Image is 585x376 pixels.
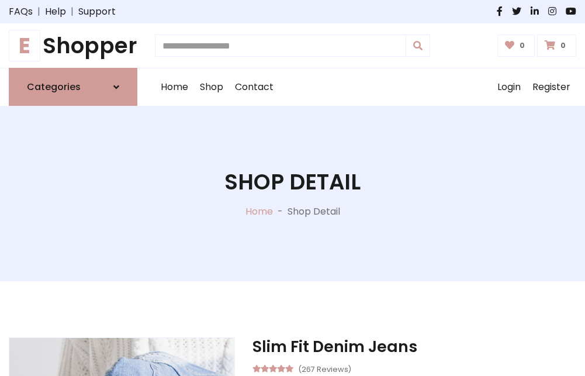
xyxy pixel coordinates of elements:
[27,81,81,92] h6: Categories
[155,68,194,106] a: Home
[558,40,569,51] span: 0
[66,5,78,19] span: |
[33,5,45,19] span: |
[9,33,137,58] a: EShopper
[9,5,33,19] a: FAQs
[245,205,273,218] a: Home
[224,169,361,195] h1: Shop Detail
[491,68,527,106] a: Login
[78,5,116,19] a: Support
[194,68,229,106] a: Shop
[497,35,535,57] a: 0
[9,30,40,61] span: E
[9,68,137,106] a: Categories
[537,35,576,57] a: 0
[9,33,137,58] h1: Shopper
[298,361,351,375] small: (267 Reviews)
[517,40,528,51] span: 0
[288,205,340,219] p: Shop Detail
[527,68,576,106] a: Register
[252,337,576,356] h3: Slim Fit Denim Jeans
[273,205,288,219] p: -
[229,68,279,106] a: Contact
[45,5,66,19] a: Help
